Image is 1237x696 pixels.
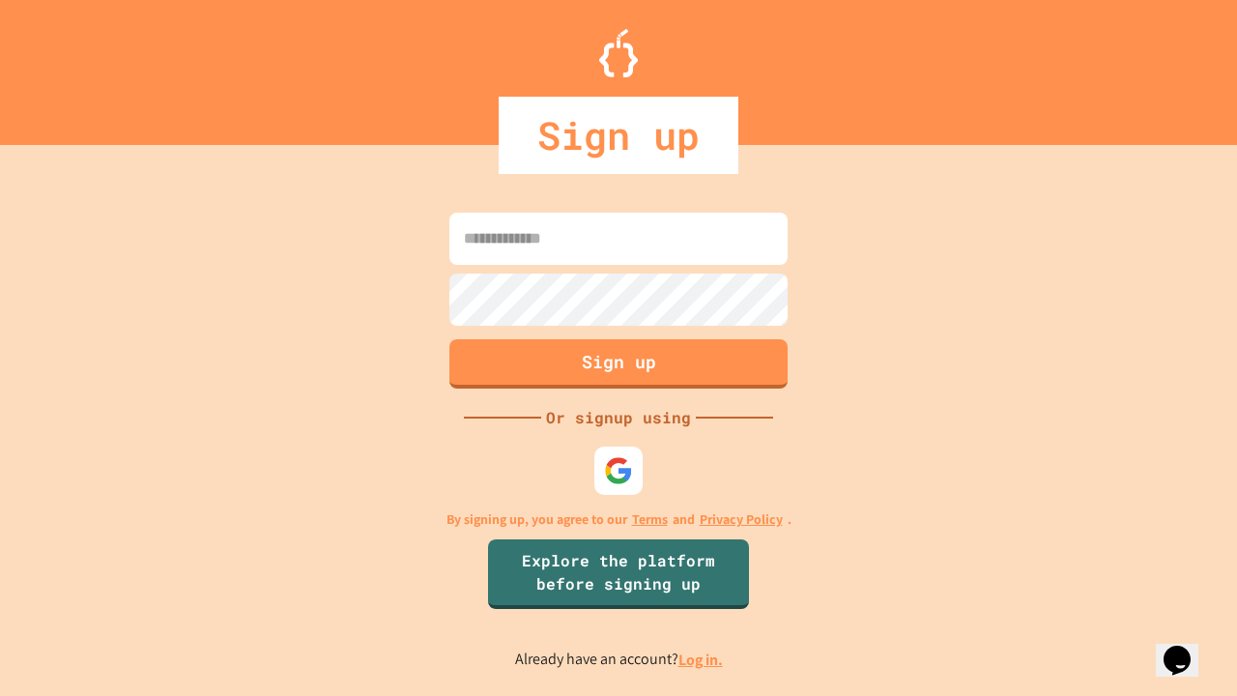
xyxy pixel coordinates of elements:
[449,339,788,389] button: Sign up
[499,97,738,174] div: Sign up
[604,456,633,485] img: google-icon.svg
[1077,535,1218,617] iframe: chat widget
[541,406,696,429] div: Or signup using
[446,509,791,530] p: By signing up, you agree to our and .
[632,509,668,530] a: Terms
[488,539,749,609] a: Explore the platform before signing up
[515,648,723,672] p: Already have an account?
[599,29,638,77] img: Logo.svg
[1156,619,1218,677] iframe: chat widget
[678,650,723,670] a: Log in.
[700,509,783,530] a: Privacy Policy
